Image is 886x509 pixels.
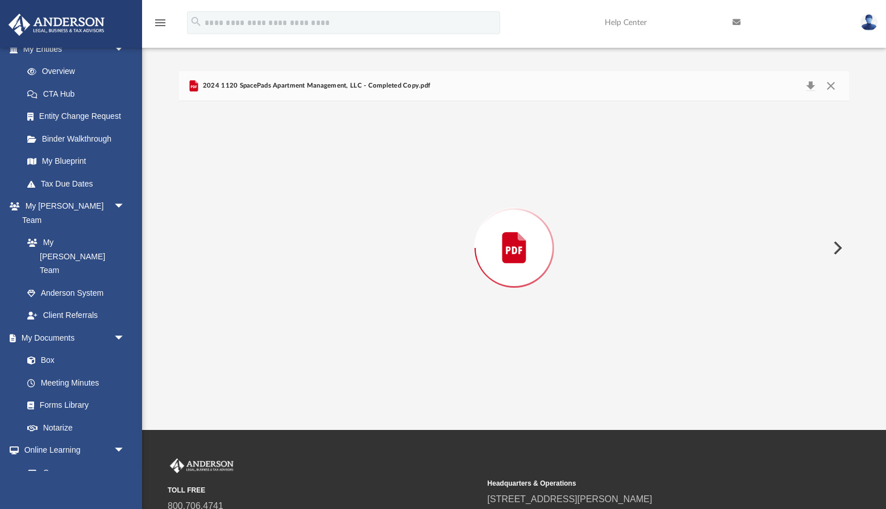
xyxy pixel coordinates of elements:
span: 2024 1120 SpacePads Apartment Management, LLC - Completed Copy.pdf [201,81,431,91]
a: My [PERSON_NAME] Teamarrow_drop_down [8,195,136,231]
a: Online Learningarrow_drop_down [8,439,136,462]
a: Notarize [16,416,136,439]
div: Preview [179,71,848,395]
a: Binder Walkthrough [16,127,142,150]
img: User Pic [860,14,877,31]
img: Anderson Advisors Platinum Portal [168,458,236,473]
button: Close [821,78,841,94]
img: Anderson Advisors Platinum Portal [5,14,108,36]
a: Box [16,349,131,372]
a: Client Referrals [16,304,136,327]
i: search [190,15,202,28]
a: My Blueprint [16,150,136,173]
small: Headquarters & Operations [488,478,800,489]
a: My Documentsarrow_drop_down [8,326,136,349]
a: Meeting Minutes [16,371,136,394]
a: CTA Hub [16,82,142,105]
a: My Entitiesarrow_drop_down [8,38,142,60]
i: menu [153,16,167,30]
span: arrow_drop_down [114,439,136,462]
a: Overview [16,60,142,83]
a: My [PERSON_NAME] Team [16,231,131,282]
small: TOLL FREE [168,485,480,495]
a: Forms Library [16,394,131,417]
a: [STREET_ADDRESS][PERSON_NAME] [488,494,652,504]
button: Next File [824,232,849,264]
a: menu [153,22,167,30]
a: Courses [16,461,136,484]
span: arrow_drop_down [114,195,136,218]
a: Tax Due Dates [16,172,142,195]
a: Entity Change Request [16,105,142,128]
a: Anderson System [16,282,136,304]
button: Download [801,78,821,94]
span: arrow_drop_down [114,326,136,350]
span: arrow_drop_down [114,38,136,61]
